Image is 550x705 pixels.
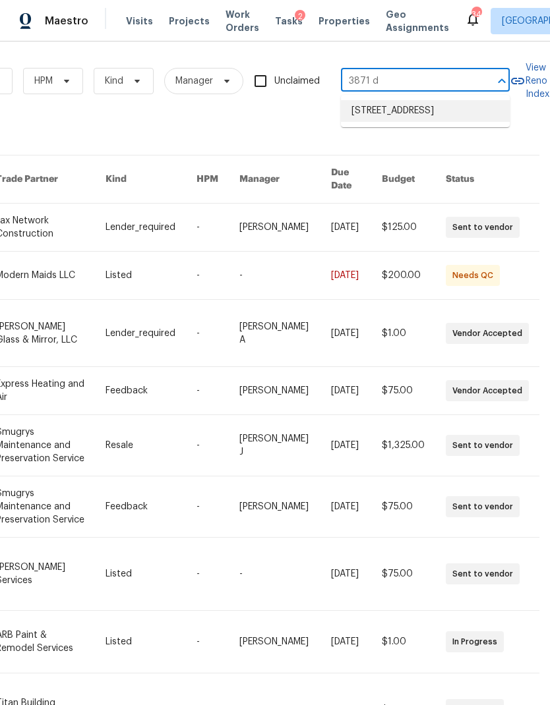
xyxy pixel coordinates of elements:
td: Lender_required [95,204,186,252]
span: Kind [105,74,123,88]
div: 2 [295,10,305,23]
span: Unclaimed [274,74,320,88]
th: Manager [229,155,321,204]
td: - [186,415,229,476]
td: Listed [95,252,186,300]
td: [PERSON_NAME] [229,367,321,415]
td: [PERSON_NAME] [229,611,321,673]
td: - [186,252,229,300]
td: - [186,300,229,367]
span: Maestro [45,14,88,28]
span: Visits [126,14,153,28]
span: Properties [319,14,370,28]
input: Enter in an address [341,71,473,92]
td: - [186,476,229,538]
th: Due Date [321,155,371,204]
span: Manager [175,74,213,88]
th: HPM [186,155,229,204]
td: Listed [95,538,186,611]
span: Geo Assignments [386,8,449,34]
td: Feedback [95,367,186,415]
td: - [186,367,229,415]
span: HPM [34,74,53,88]
td: [PERSON_NAME] A [229,300,321,367]
div: 34 [472,8,481,21]
th: Kind [95,155,186,204]
td: Feedback [95,476,186,538]
a: View Reno Index [510,61,549,101]
td: - [186,538,229,611]
td: Listed [95,611,186,673]
th: Budget [371,155,435,204]
span: Tasks [275,16,303,26]
span: Projects [169,14,210,28]
span: Work Orders [226,8,259,34]
li: [STREET_ADDRESS] [341,100,510,122]
td: [PERSON_NAME] [229,204,321,252]
td: - [229,252,321,300]
td: - [186,204,229,252]
td: - [229,538,321,611]
th: Status [435,155,539,204]
td: Lender_required [95,300,186,367]
td: [PERSON_NAME] J [229,415,321,476]
td: [PERSON_NAME] [229,476,321,538]
button: Close [493,72,511,90]
td: Resale [95,415,186,476]
td: - [186,611,229,673]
